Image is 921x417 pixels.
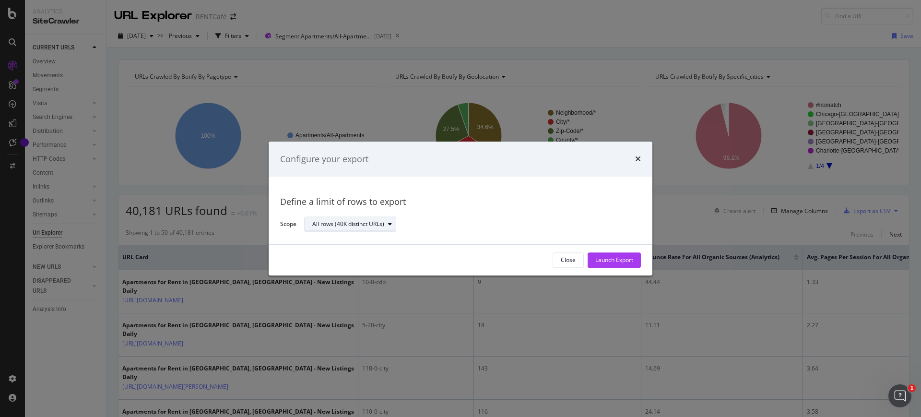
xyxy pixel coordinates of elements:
[561,256,576,264] div: Close
[595,256,633,264] div: Launch Export
[553,252,584,268] button: Close
[269,142,652,275] div: modal
[280,153,368,166] div: Configure your export
[888,384,911,407] iframe: Intercom live chat
[635,153,641,166] div: times
[312,222,384,227] div: All rows (40K distinct URLs)
[304,217,396,232] button: All rows (40K distinct URLs)
[280,196,641,209] div: Define a limit of rows to export
[588,252,641,268] button: Launch Export
[280,220,296,230] label: Scope
[908,384,916,392] span: 1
